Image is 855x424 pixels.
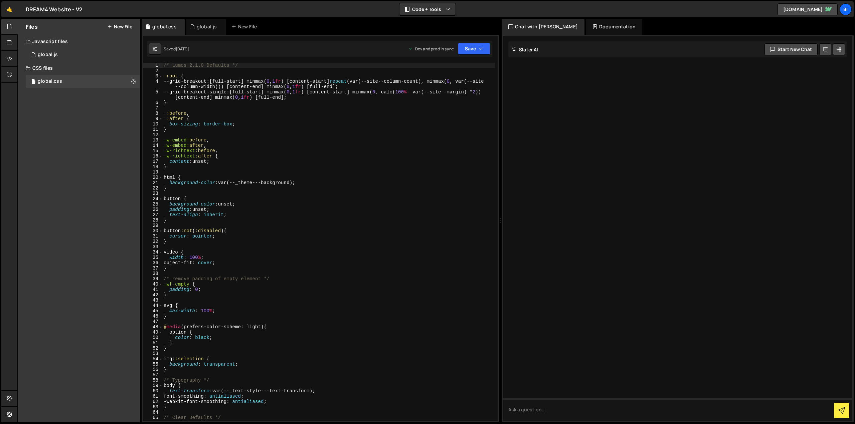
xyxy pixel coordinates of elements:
[143,127,163,132] div: 11
[143,143,163,148] div: 14
[143,399,163,404] div: 62
[197,23,217,30] div: global.js
[18,35,140,48] div: Javascript files
[143,255,163,260] div: 35
[143,239,163,244] div: 32
[143,228,163,234] div: 30
[143,415,163,420] div: 65
[143,276,163,282] div: 39
[143,63,163,68] div: 1
[26,48,140,61] div: 17250/47734.js
[107,24,132,29] button: New File
[143,404,163,410] div: 63
[1,1,18,17] a: 🤙
[143,260,163,266] div: 36
[231,23,260,30] div: New File
[143,287,163,292] div: 41
[143,111,163,116] div: 8
[26,23,38,30] h2: Files
[143,346,163,351] div: 52
[143,175,163,180] div: 20
[143,121,163,127] div: 10
[143,89,163,100] div: 5
[143,244,163,250] div: 33
[26,5,82,13] div: DREAM4 Website - V2
[143,410,163,415] div: 64
[18,61,140,75] div: CSS files
[143,79,163,89] div: 4
[164,46,189,52] div: Saved
[840,3,852,15] a: Bi
[143,292,163,298] div: 42
[143,351,163,356] div: 53
[143,250,163,255] div: 34
[143,164,163,169] div: 18
[143,330,163,335] div: 49
[143,234,163,239] div: 31
[408,46,454,52] div: Dev and prod in sync
[143,383,163,388] div: 59
[502,19,584,35] div: Chat with [PERSON_NAME]
[143,356,163,362] div: 54
[143,185,163,191] div: 22
[143,137,163,143] div: 13
[143,319,163,324] div: 47
[143,340,163,346] div: 51
[764,43,818,55] button: Start new chat
[143,378,163,383] div: 58
[143,196,163,201] div: 24
[143,372,163,378] div: 57
[152,23,177,30] div: global.css
[38,52,58,58] div: global.js
[176,46,189,52] div: [DATE]
[143,298,163,303] div: 43
[143,266,163,271] div: 37
[143,362,163,367] div: 55
[143,308,163,314] div: 45
[143,303,163,308] div: 44
[143,153,163,159] div: 16
[143,388,163,394] div: 60
[143,169,163,175] div: 19
[143,271,163,276] div: 38
[143,68,163,73] div: 2
[143,180,163,185] div: 21
[143,116,163,121] div: 9
[399,3,456,15] button: Code + Tools
[143,212,163,218] div: 27
[143,207,163,212] div: 26
[143,201,163,207] div: 25
[143,218,163,223] div: 28
[512,46,538,53] h2: Slater AI
[143,335,163,340] div: 50
[38,78,62,84] div: global.css
[143,191,163,196] div: 23
[143,367,163,372] div: 56
[143,105,163,111] div: 7
[586,19,642,35] div: Documentation
[143,148,163,153] div: 15
[143,394,163,399] div: 61
[26,75,140,88] : 17250/47735.css
[143,100,163,105] div: 6
[458,43,490,55] button: Save
[143,324,163,330] div: 48
[143,223,163,228] div: 29
[143,314,163,319] div: 46
[143,282,163,287] div: 40
[143,159,163,164] div: 17
[143,132,163,137] div: 12
[778,3,838,15] a: [DOMAIN_NAME]
[143,73,163,79] div: 3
